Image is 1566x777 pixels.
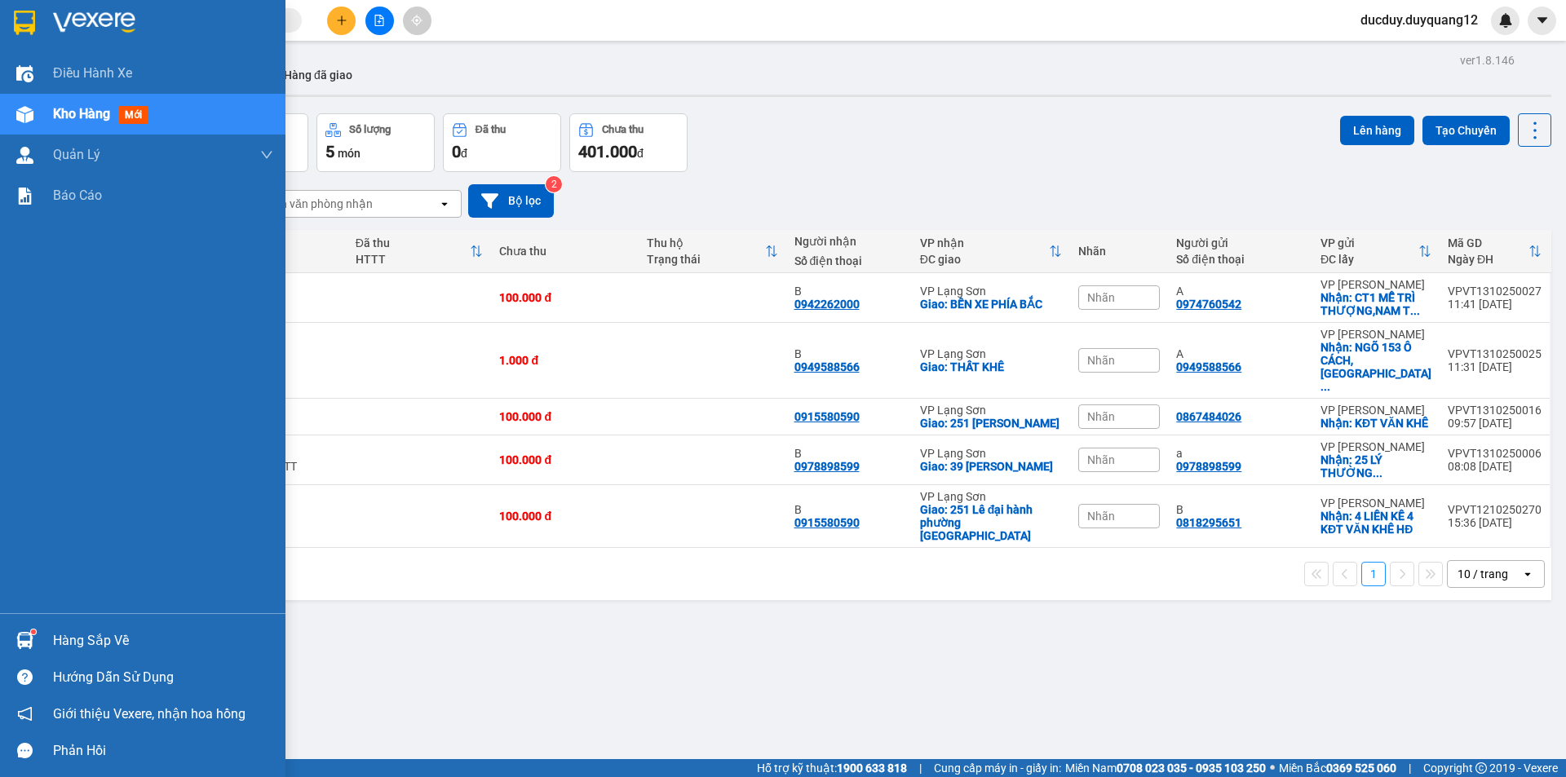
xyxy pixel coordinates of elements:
[546,176,562,192] sup: 2
[356,236,471,249] div: Đã thu
[31,629,36,634] sup: 1
[1448,347,1542,360] div: VPVT1310250025
[1448,417,1542,430] div: 09:57 [DATE]
[1320,253,1418,266] div: ĐC lấy
[1448,236,1528,249] div: Mã GD
[1320,328,1431,341] div: VP [PERSON_NAME]
[794,298,860,311] div: 0942262000
[1320,497,1431,510] div: VP [PERSON_NAME]
[1448,404,1542,417] div: VPVT1310250016
[1176,285,1304,298] div: A
[1320,453,1431,479] div: Nhận: 25 LÝ THƯỜNG KIỆT,hoàn kiếm,hà nội
[1320,236,1418,249] div: VP gửi
[1320,440,1431,453] div: VP [PERSON_NAME]
[1065,759,1266,777] span: Miền Nam
[14,11,35,35] img: logo-vxr
[578,142,637,161] span: 401.000
[637,147,644,160] span: đ
[794,503,904,516] div: B
[1448,516,1542,529] div: 15:36 [DATE]
[1458,566,1508,582] div: 10 / trang
[1448,447,1542,460] div: VPVT1310250006
[403,7,431,35] button: aim
[920,298,1062,311] div: Giao: BẾN XE PHÍA BẮC
[1498,13,1513,28] img: icon-new-feature
[347,230,492,273] th: Toggle SortBy
[16,632,33,649] img: warehouse-icon
[1320,291,1431,317] div: Nhận: CT1 MỄ TRÌ THƯỢNG,NAM TỪ LIÊM,HÀ NỘII
[920,503,1062,542] div: Giao: 251 Lê đại hành phường đông kinh
[794,447,904,460] div: B
[1087,354,1115,367] span: Nhãn
[499,510,630,523] div: 100.000 đ
[1460,51,1515,69] div: ver 1.8.146
[1320,417,1431,430] div: Nhận: KĐT VĂN KHÊ
[1440,230,1550,273] th: Toggle SortBy
[794,254,904,267] div: Số điện thoại
[757,759,907,777] span: Hỗ trợ kỹ thuật:
[1176,460,1241,473] div: 0978898599
[499,245,630,258] div: Chưa thu
[794,235,904,248] div: Người nhận
[1176,347,1304,360] div: A
[1326,762,1396,775] strong: 0369 525 060
[452,142,461,161] span: 0
[602,124,644,135] div: Chưa thu
[476,124,506,135] div: Đã thu
[920,447,1062,460] div: VP Lạng Sơn
[499,410,630,423] div: 100.000 đ
[1176,360,1241,373] div: 0949588566
[1320,341,1431,393] div: Nhận: NGÕ 153 Ô CÁCH,VIỆT HƯNG,LONG BIÊN,HÀ NỘI
[794,516,860,529] div: 0915580590
[53,739,273,763] div: Phản hồi
[53,185,102,205] span: Báo cáo
[1320,404,1431,417] div: VP [PERSON_NAME]
[338,147,361,160] span: món
[17,743,33,758] span: message
[438,197,451,210] svg: open
[920,360,1062,373] div: Giao: THẤT KHÊ
[1270,765,1275,771] span: ⚪️
[316,113,435,172] button: Số lượng5món
[53,106,110,121] span: Kho hàng
[919,759,922,777] span: |
[1409,759,1411,777] span: |
[569,113,688,172] button: Chưa thu401.000đ
[1320,510,1431,536] div: Nhận: 4 LIỀN KỀ 4 KĐT VĂN KHÊ HĐ
[1521,567,1534,581] svg: open
[461,147,467,160] span: đ
[374,15,385,26] span: file-add
[1176,236,1304,249] div: Người gửi
[53,665,273,690] div: Hướng dẫn sử dụng
[639,230,786,273] th: Toggle SortBy
[1448,298,1542,311] div: 11:41 [DATE]
[920,285,1062,298] div: VP Lạng Sơn
[1087,291,1115,304] span: Nhãn
[16,65,33,82] img: warehouse-icon
[499,291,630,304] div: 100.000 đ
[794,410,860,423] div: 0915580590
[118,106,148,124] span: mới
[327,7,356,35] button: plus
[16,188,33,205] img: solution-icon
[260,196,373,212] div: Chọn văn phòng nhận
[920,404,1062,417] div: VP Lạng Sơn
[499,354,630,367] div: 1.000 đ
[53,144,100,165] span: Quản Lý
[1422,116,1510,145] button: Tạo Chuyến
[17,669,33,685] span: question-circle
[1410,304,1420,317] span: ...
[934,759,1061,777] span: Cung cấp máy in - giấy in:
[53,629,273,653] div: Hàng sắp về
[349,124,391,135] div: Số lượng
[1528,7,1556,35] button: caret-down
[356,253,471,266] div: HTTT
[260,148,273,161] span: down
[1087,453,1115,466] span: Nhãn
[271,55,365,95] button: Hàng đã giao
[1087,410,1115,423] span: Nhãn
[1176,410,1241,423] div: 0867484026
[411,15,422,26] span: aim
[920,253,1049,266] div: ĐC giao
[1176,447,1304,460] div: a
